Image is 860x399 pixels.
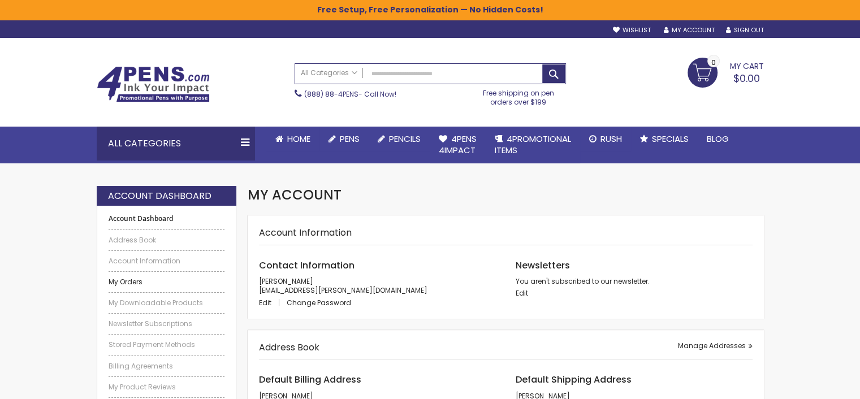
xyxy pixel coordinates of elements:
strong: Account Dashboard [109,214,225,223]
span: - Call Now! [304,89,396,99]
a: Specials [631,127,698,151]
span: My Account [248,185,342,204]
a: Home [266,127,319,151]
span: Specials [652,133,689,145]
a: 4Pens4impact [430,127,486,163]
span: Newsletters [516,259,570,272]
strong: Address Book [259,341,319,354]
a: Edit [259,298,285,307]
a: My Downloadable Products [109,298,225,307]
a: (888) 88-4PENS [304,89,358,99]
a: Pencils [369,127,430,151]
span: Blog [707,133,729,145]
span: 4PROMOTIONAL ITEMS [495,133,571,156]
a: Sign Out [725,26,763,34]
span: All Categories [301,68,357,77]
span: Contact Information [259,259,355,272]
a: Address Book [109,236,225,245]
span: Pencils [389,133,421,145]
a: My Product Reviews [109,383,225,392]
a: Account Information [109,257,225,266]
span: Default Shipping Address [516,373,632,386]
a: All Categories [295,64,363,83]
div: All Categories [97,127,255,161]
a: Pens [319,127,369,151]
a: Wishlist [612,26,650,34]
a: Stored Payment Methods [109,340,225,349]
strong: Account Information [259,226,352,239]
span: 4Pens 4impact [439,133,477,156]
span: 0 [711,57,716,68]
a: Blog [698,127,738,151]
a: Edit [516,288,528,298]
span: Default Billing Address [259,373,361,386]
span: Rush [600,133,622,145]
a: Change Password [287,298,351,307]
a: My Account [663,26,714,34]
a: $0.00 0 [688,58,764,86]
span: Pens [340,133,360,145]
a: Rush [580,127,631,151]
strong: Account Dashboard [108,190,211,202]
img: 4Pens Custom Pens and Promotional Products [97,66,210,102]
span: Home [287,133,310,145]
span: $0.00 [733,71,760,85]
span: Edit [259,298,271,307]
a: Billing Agreements [109,362,225,371]
a: 4PROMOTIONALITEMS [486,127,580,163]
div: Free shipping on pen orders over $199 [471,84,566,107]
p: You aren't subscribed to our newsletter. [516,277,753,286]
p: [PERSON_NAME] [EMAIL_ADDRESS][PERSON_NAME][DOMAIN_NAME] [259,277,496,295]
a: Newsletter Subscriptions [109,319,225,328]
a: My Orders [109,277,225,287]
